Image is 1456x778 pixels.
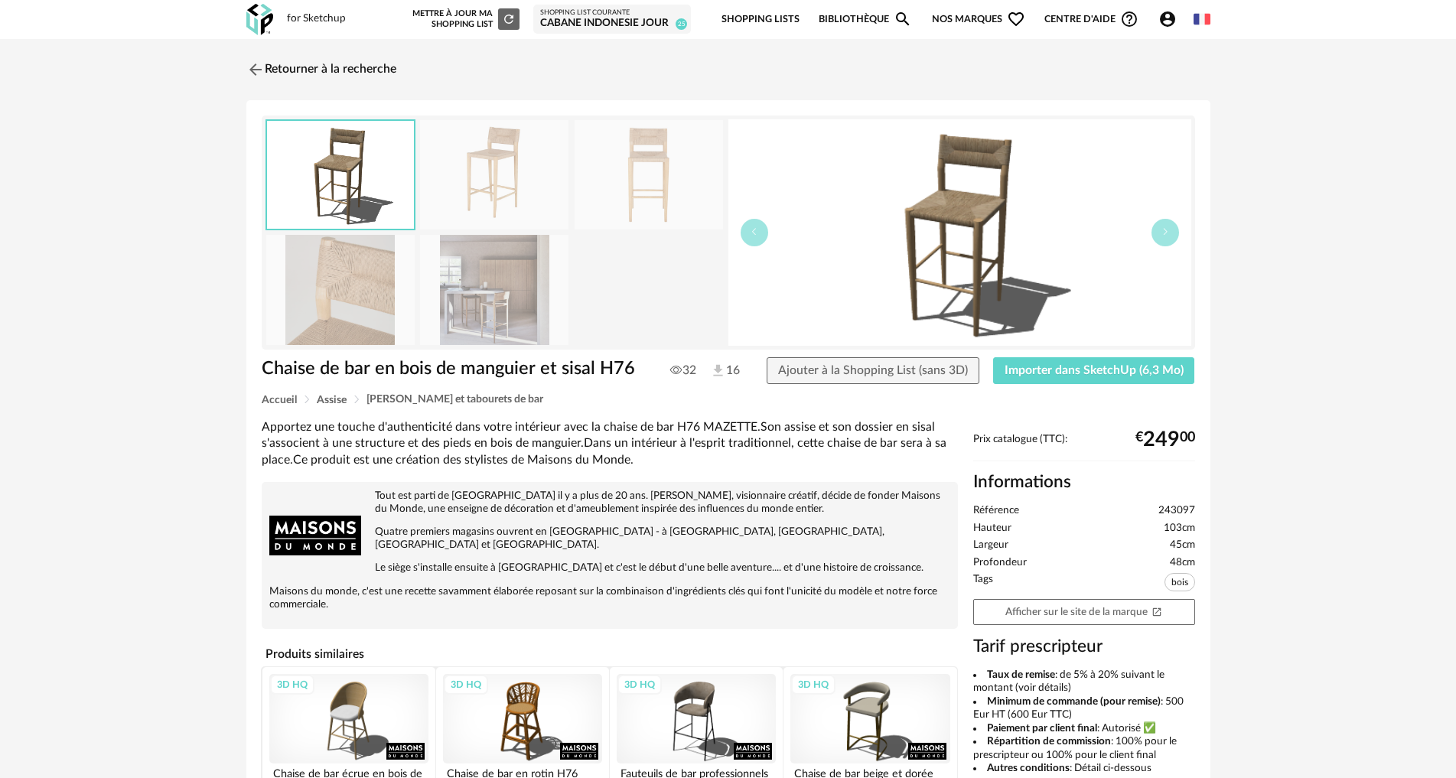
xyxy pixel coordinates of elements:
div: 3D HQ [270,675,314,695]
span: Centre d'aideHelp Circle Outline icon [1044,10,1138,28]
p: Maisons du monde, c'est une recette savamment élaborée reposant sur la combinaison d'ingrédients ... [269,585,950,611]
img: chaise-de-bar-en-bois-de-manguier-et-sisal-h76-1000-14-8-243097_9.jpg [420,235,568,344]
span: Hauteur [973,522,1011,535]
span: Référence [973,504,1019,518]
span: bois [1164,573,1195,591]
div: Prix catalogue (TTC): [973,433,1195,461]
span: Assise [317,395,347,405]
span: 249 [1143,434,1180,446]
span: 103cm [1164,522,1195,535]
span: Refresh icon [502,15,516,23]
span: [PERSON_NAME] et tabourets de bar [366,394,543,405]
button: Ajouter à la Shopping List (sans 3D) [767,357,979,385]
span: Account Circle icon [1158,10,1177,28]
h1: Chaise de bar en bois de manguier et sisal H76 [262,357,642,381]
div: Mettre à jour ma Shopping List [409,8,520,30]
img: brand logo [269,490,361,581]
img: chaise-de-bar-en-bois-de-manguier-et-sisal-h76-1000-14-8-243097_6.jpg [575,120,723,229]
span: 25 [676,18,687,30]
div: € 00 [1135,434,1195,446]
div: 3D HQ [791,675,835,695]
span: Magnify icon [894,10,912,28]
a: Retourner à la recherche [246,53,396,86]
span: Ajouter à la Shopping List (sans 3D) [778,364,968,376]
p: Tout est parti de [GEOGRAPHIC_DATA] il y a plus de 20 ans. [PERSON_NAME], visionnaire créatif, dé... [269,490,950,516]
div: CABANE INDONESIE jour [540,17,684,31]
a: Shopping Lists [721,2,800,37]
span: Importer dans SketchUp (6,3 Mo) [1005,364,1184,376]
img: thumbnail.png [728,119,1191,346]
span: 243097 [1158,504,1195,518]
a: Shopping List courante CABANE INDONESIE jour 25 [540,8,684,31]
img: OXP [246,4,273,35]
span: Open In New icon [1151,606,1162,617]
span: Largeur [973,539,1008,552]
div: 3D HQ [617,675,662,695]
li: : de 5% à 20% suivant le montant (voir détails) [973,669,1195,695]
a: BibliothèqueMagnify icon [819,2,912,37]
h3: Tarif prescripteur [973,636,1195,658]
div: 3D HQ [444,675,488,695]
span: 32 [670,363,696,378]
span: Profondeur [973,556,1027,570]
b: Autres conditions [987,763,1070,773]
span: Accueil [262,395,297,405]
span: Nos marques [932,2,1025,37]
li: : Autorisé ✅ [973,722,1195,736]
b: Répartition de commission [987,736,1111,747]
span: Help Circle Outline icon [1120,10,1138,28]
p: Quatre premiers magasins ouvrent en [GEOGRAPHIC_DATA] - à [GEOGRAPHIC_DATA], [GEOGRAPHIC_DATA], [... [269,526,950,552]
div: for Sketchup [287,12,346,26]
img: thumbnail.png [267,121,414,229]
div: Shopping List courante [540,8,684,18]
button: Importer dans SketchUp (6,3 Mo) [993,357,1195,385]
b: Paiement par client final [987,723,1097,734]
img: Téléchargements [710,363,726,379]
li: : Détail ci-dessous [973,762,1195,776]
p: Le siège s'installe ensuite à [GEOGRAPHIC_DATA] et c'est le début d'une belle aventure.... et d'u... [269,562,950,575]
img: chaise-de-bar-en-bois-de-manguier-et-sisal-h76-1000-14-8-243097_7.jpg [266,235,415,344]
h2: Informations [973,471,1195,493]
img: fr [1194,11,1210,28]
h4: Produits similaires [262,643,958,666]
li: : 500 Eur HT (600 Eur TTC) [973,695,1195,722]
a: Afficher sur le site de la marqueOpen In New icon [973,599,1195,626]
span: 48cm [1170,556,1195,570]
b: Minimum de commande (pour remise) [987,696,1161,707]
b: Taux de remise [987,669,1055,680]
span: Tags [973,573,993,595]
span: 16 [710,363,738,379]
span: 45cm [1170,539,1195,552]
img: svg+xml;base64,PHN2ZyB3aWR0aD0iMjQiIGhlaWdodD0iMjQiIHZpZXdCb3g9IjAgMCAyNCAyNCIgZmlsbD0ibm9uZSIgeG... [246,60,265,79]
li: : 100% pour le prescripteur ou 100% pour le client final [973,735,1195,762]
img: chaise-de-bar-en-bois-de-manguier-et-sisal-h76-1000-14-8-243097_5.jpg [420,120,568,229]
span: Heart Outline icon [1007,10,1025,28]
div: Apportez une touche d'authenticité dans votre intérieur avec la chaise de bar H76 MAZETTE.Son ass... [262,419,958,468]
span: Account Circle icon [1158,10,1184,28]
div: Breadcrumb [262,394,1195,405]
